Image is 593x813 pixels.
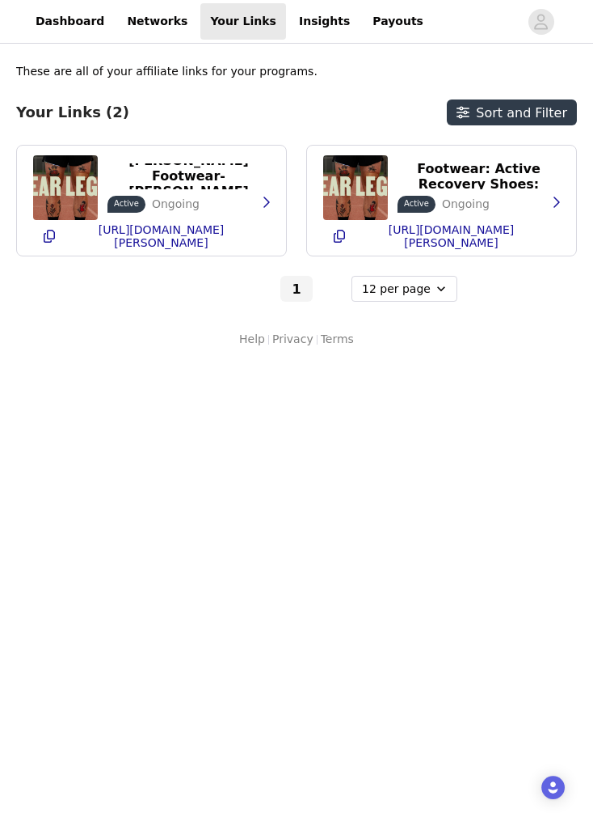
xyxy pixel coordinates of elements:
[442,196,490,213] p: Ongoing
[114,197,139,210] p: Active
[16,104,129,121] h3: Your Links (2)
[272,331,313,348] a: Privacy
[541,776,565,799] div: Open Intercom Messenger
[321,331,354,348] a: Terms
[289,3,360,40] a: Insights
[316,276,348,302] button: Go to next page
[26,3,114,40] a: Dashboard
[33,155,98,220] img: KANE Footwear: Active Recovery Shoes
[239,331,265,348] a: Help
[363,3,433,40] a: Payouts
[397,163,560,189] button: [PERSON_NAME] Footwear: Active Recovery Shoes: [PERSON_NAME]
[404,197,429,210] p: Active
[323,223,560,249] button: [URL][DOMAIN_NAME][PERSON_NAME]
[62,223,260,249] p: [URL][DOMAIN_NAME][PERSON_NAME]
[323,155,388,220] img: KANE Footwear: Active Recovery Shoes
[407,146,550,207] p: [PERSON_NAME] Footwear: Active Recovery Shoes: [PERSON_NAME]
[16,63,318,80] p: These are all of your affiliate links for your programs.
[200,3,286,40] a: Your Links
[533,9,549,35] div: avatar
[33,223,270,249] button: [URL][DOMAIN_NAME][PERSON_NAME]
[152,196,200,213] p: Ongoing
[352,223,550,249] p: [URL][DOMAIN_NAME][PERSON_NAME]
[447,100,577,125] button: Sort and Filter
[245,276,277,302] button: Go to previous page
[117,3,197,40] a: Networks
[107,163,270,189] button: [PERSON_NAME] Footwear-[PERSON_NAME]
[117,153,260,199] p: [PERSON_NAME] Footwear-[PERSON_NAME]
[280,276,313,302] button: Go To Page 1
